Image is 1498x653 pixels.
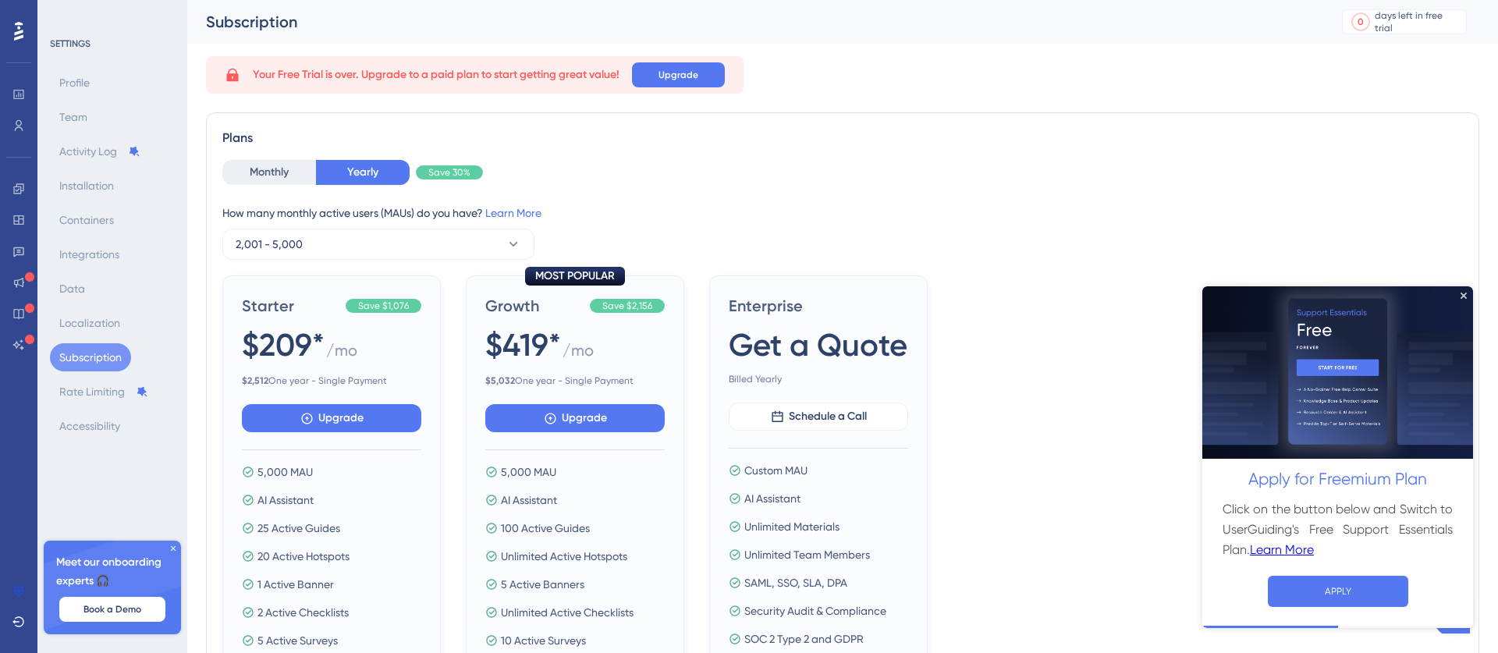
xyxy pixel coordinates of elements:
[50,172,123,200] button: Installation
[1358,16,1364,28] div: 0
[428,166,470,179] span: Save 30%
[485,207,541,219] a: Learn More
[12,180,258,207] h2: Apply for Freemium Plan
[59,597,165,622] button: Book a Demo
[485,295,584,317] span: Growth
[242,404,421,432] button: Upgrade
[236,235,303,254] span: 2,001 - 5,000
[563,339,594,368] span: / mo
[242,323,325,367] span: $209*
[316,160,410,185] button: Yearly
[501,631,586,650] span: 10 Active Surveys
[729,295,908,317] span: Enterprise
[326,339,357,368] span: / mo
[50,275,94,303] button: Data
[257,603,349,622] span: 2 Active Checklists
[50,378,158,406] button: Rate Limiting
[744,573,847,592] span: SAML, SSO, SLA, DPA
[253,66,619,84] span: Your Free Trial is over. Upgrade to a paid plan to start getting great value!
[1375,9,1461,34] div: days left in free trial
[222,129,1463,147] div: Plans
[50,37,176,50] div: SETTINGS
[257,491,314,509] span: AI Assistant
[56,553,169,591] span: Meet our onboarding experts 🎧
[729,403,908,431] button: Schedule a Call
[206,11,1303,33] div: Subscription
[66,289,206,321] button: APPLY
[632,62,725,87] button: Upgrade
[242,295,339,317] span: Starter
[602,300,652,312] span: Save $2,156
[257,519,340,538] span: 25 Active Guides
[83,603,141,616] span: Book a Demo
[744,630,864,648] span: SOC 2 Type 2 and GDPR
[744,545,870,564] span: Unlimited Team Members
[485,374,665,387] span: One year - Single Payment
[358,300,409,312] span: Save $1,076
[318,409,364,428] span: Upgrade
[50,206,123,234] button: Containers
[729,373,908,385] span: Billed Yearly
[222,204,1463,222] div: How many monthly active users (MAUs) do you have?
[50,103,97,131] button: Team
[5,9,33,37] img: launcher-image-alternative-text
[501,519,590,538] span: 100 Active Guides
[501,547,627,566] span: Unlimited Active Hotspots
[222,160,316,185] button: Monthly
[501,491,557,509] span: AI Assistant
[744,489,800,508] span: AI Assistant
[257,463,313,481] span: 5,000 MAU
[501,575,584,594] span: 5 Active Banners
[501,603,634,622] span: Unlimited Active Checklists
[50,309,130,337] button: Localization
[501,463,556,481] span: 5,000 MAU
[789,407,867,426] span: Schedule a Call
[658,69,698,81] span: Upgrade
[50,412,130,440] button: Accessibility
[242,374,421,387] span: One year - Single Payment
[729,323,907,367] span: Get a Quote
[50,137,150,165] button: Activity Log
[744,461,808,480] span: Custom MAU
[242,375,268,386] b: $ 2,512
[50,343,131,371] button: Subscription
[744,602,886,620] span: Security Audit & Compliance
[257,547,350,566] span: 20 Active Hotspots
[485,375,515,386] b: $ 5,032
[485,323,561,367] span: $419*
[222,229,534,260] button: 2,001 - 5,000
[20,213,250,274] h3: Click on the button below and Switch to UserGuiding's Free Support Essentials Plan.
[562,409,607,428] span: Upgrade
[258,6,264,12] div: Close Preview
[485,404,665,432] button: Upgrade
[525,267,625,286] div: MOST POPULAR
[257,575,334,594] span: 1 Active Banner
[50,240,129,268] button: Integrations
[257,631,338,650] span: 5 Active Surveys
[48,254,112,274] a: Learn More
[744,517,840,536] span: Unlimited Materials
[50,69,99,97] button: Profile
